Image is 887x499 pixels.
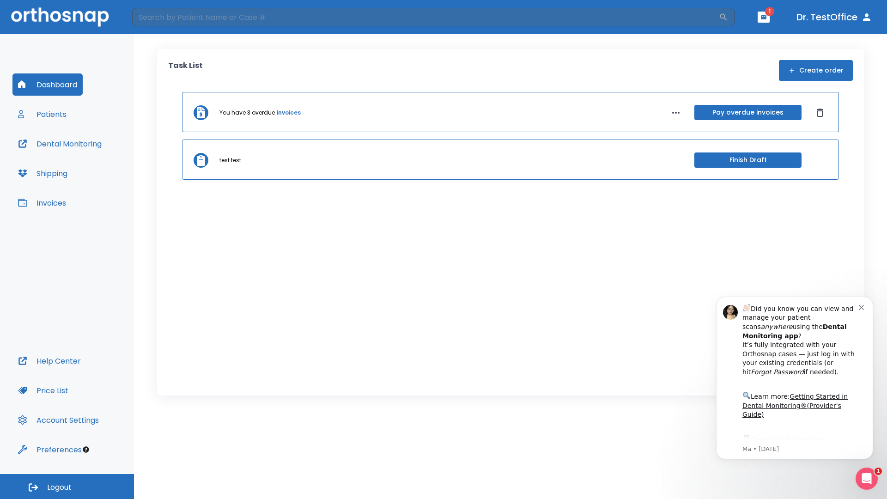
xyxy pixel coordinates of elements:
[12,103,72,125] button: Patients
[12,73,83,96] button: Dashboard
[779,60,853,81] button: Create order
[694,152,802,168] button: Finish Draft
[12,192,72,214] button: Invoices
[11,7,109,26] img: Orthosnap
[12,162,73,184] button: Shipping
[793,9,876,25] button: Dr. TestOffice
[12,409,104,431] button: Account Settings
[168,60,203,81] p: Task List
[12,350,86,372] button: Help Center
[813,105,827,120] button: Dismiss
[219,109,275,117] p: You have 3 overdue
[875,468,882,475] span: 1
[765,7,774,16] span: 1
[82,445,90,454] div: Tooltip anchor
[277,109,301,117] a: invoices
[219,156,241,164] p: test test
[856,468,878,490] iframe: Intercom live chat
[12,379,74,402] button: Price List
[694,105,802,120] button: Pay overdue invoices
[12,133,107,155] button: Dental Monitoring
[12,438,87,461] button: Preferences
[47,482,72,493] span: Logout
[702,285,887,494] iframe: Intercom notifications message
[132,8,719,26] input: Search by Patient Name or Case #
